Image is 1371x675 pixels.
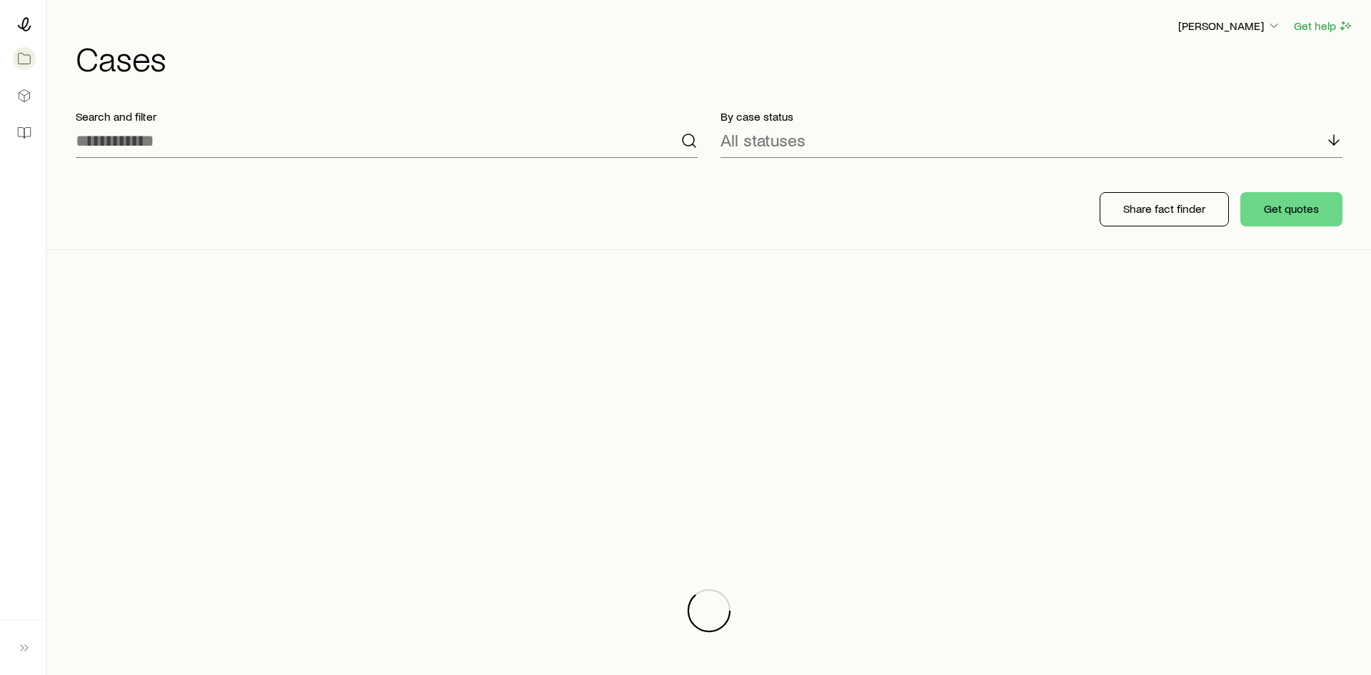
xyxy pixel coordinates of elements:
[720,130,805,150] p: All statuses
[1178,19,1281,33] p: [PERSON_NAME]
[720,109,1342,124] p: By case status
[1240,192,1342,226] button: Get quotes
[1123,201,1205,216] p: Share fact finder
[1177,18,1282,35] button: [PERSON_NAME]
[76,41,1354,75] h1: Cases
[1293,18,1354,34] button: Get help
[1100,192,1229,226] button: Share fact finder
[76,109,698,124] p: Search and filter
